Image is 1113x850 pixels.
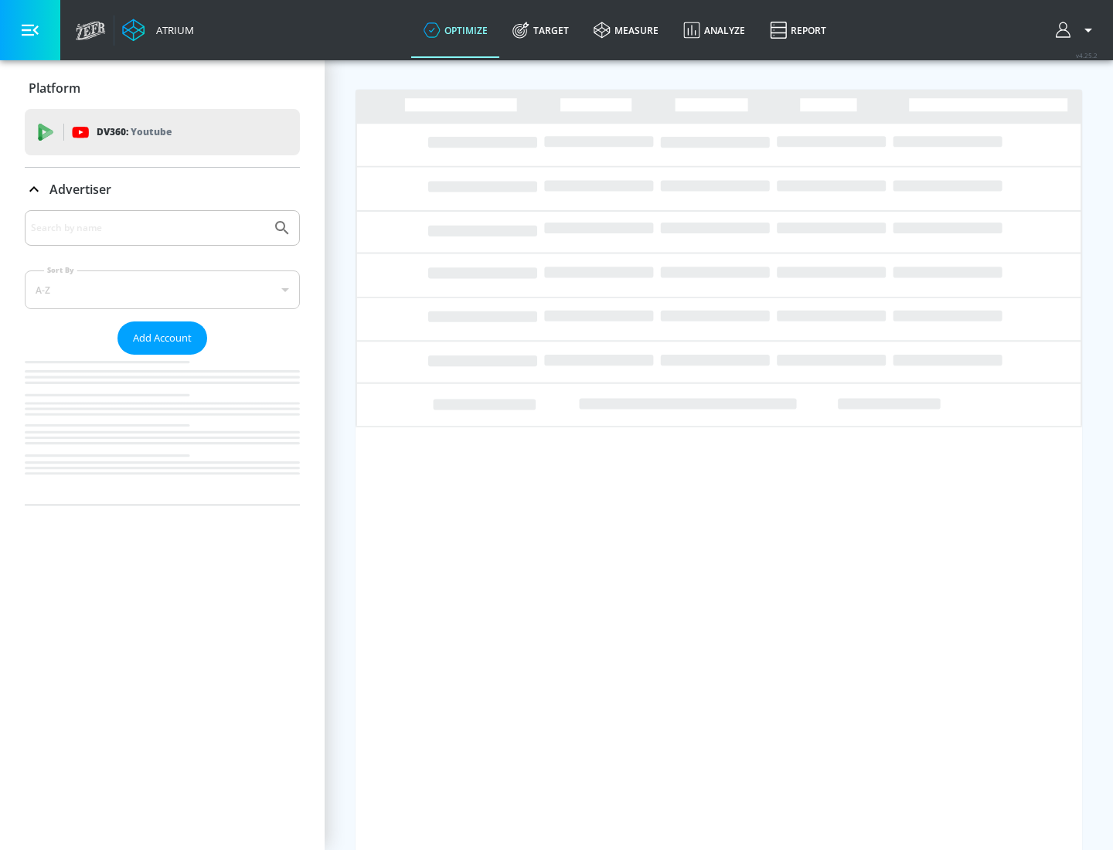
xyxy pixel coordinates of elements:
div: Advertiser [25,210,300,505]
span: Add Account [133,329,192,347]
a: Target [500,2,581,58]
div: Platform [25,66,300,110]
a: Atrium [122,19,194,42]
div: DV360: Youtube [25,109,300,155]
label: Sort By [44,265,77,275]
div: Advertiser [25,168,300,211]
a: Analyze [671,2,757,58]
div: Atrium [150,23,194,37]
p: Platform [29,80,80,97]
p: Youtube [131,124,172,140]
nav: list of Advertiser [25,355,300,505]
a: measure [581,2,671,58]
div: A-Z [25,270,300,309]
p: DV360: [97,124,172,141]
p: Advertiser [49,181,111,198]
input: Search by name [31,218,265,238]
a: Report [757,2,839,58]
a: optimize [411,2,500,58]
span: v 4.25.2 [1076,51,1098,59]
button: Add Account [117,321,207,355]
